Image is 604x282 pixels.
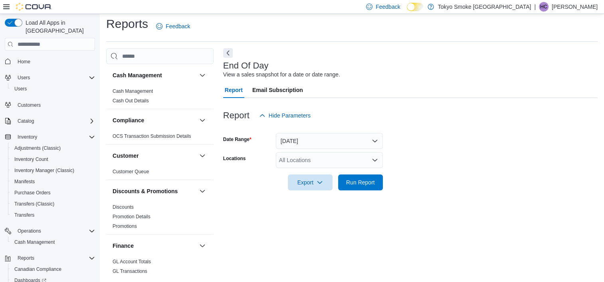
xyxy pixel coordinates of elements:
[11,188,54,198] a: Purchase Orders
[198,151,207,161] button: Customer
[106,167,214,180] div: Customer
[18,228,41,234] span: Operations
[223,48,233,58] button: Next
[18,59,30,65] span: Home
[166,22,190,30] span: Feedback
[113,187,196,195] button: Discounts & Promotions
[198,116,207,125] button: Compliance
[2,131,98,143] button: Inventory
[18,102,41,108] span: Customers
[11,210,95,220] span: Transfers
[14,190,51,196] span: Purchase Orders
[2,99,98,111] button: Customers
[223,136,252,143] label: Date Range
[8,198,98,210] button: Transfers (Classic)
[113,98,149,104] a: Cash Out Details
[223,155,246,162] label: Locations
[2,72,98,83] button: Users
[113,259,151,264] a: GL Account Totals
[8,165,98,176] button: Inventory Manager (Classic)
[18,74,30,81] span: Users
[11,264,95,274] span: Canadian Compliance
[539,2,549,12] div: Heather Chafe
[113,242,196,250] button: Finance
[113,152,139,160] h3: Customer
[225,82,243,98] span: Report
[14,116,95,126] span: Catalog
[346,178,375,186] span: Run Report
[106,257,214,279] div: Finance
[113,133,191,139] a: OCS Transaction Submission Details
[113,268,147,274] span: GL Transactions
[14,201,54,207] span: Transfers (Classic)
[11,237,58,247] a: Cash Management
[14,145,61,151] span: Adjustments (Classic)
[8,187,98,198] button: Purchase Orders
[11,166,77,175] a: Inventory Manager (Classic)
[11,199,95,209] span: Transfers (Classic)
[14,226,44,236] button: Operations
[198,70,207,80] button: Cash Management
[11,155,51,164] a: Inventory Count
[11,210,38,220] a: Transfers
[11,155,95,164] span: Inventory Count
[276,133,383,149] button: [DATE]
[14,100,44,110] a: Customers
[8,176,98,187] button: Manifests
[534,2,536,12] p: |
[11,166,95,175] span: Inventory Manager (Classic)
[2,225,98,237] button: Operations
[113,88,153,94] a: Cash Management
[223,111,250,120] h3: Report
[14,156,48,163] span: Inventory Count
[552,2,598,12] p: [PERSON_NAME]
[14,253,38,263] button: Reports
[11,237,95,247] span: Cash Management
[8,210,98,221] button: Transfers
[14,132,95,142] span: Inventory
[113,116,196,124] button: Compliance
[2,55,98,67] button: Home
[11,84,30,94] a: Users
[198,241,207,251] button: Finance
[8,83,98,94] button: Users
[113,133,191,139] span: OCS Transaction Submission Details
[113,204,134,210] a: Discounts
[14,178,35,185] span: Manifests
[11,143,95,153] span: Adjustments (Classic)
[113,71,162,79] h3: Cash Management
[11,84,95,94] span: Users
[14,167,74,174] span: Inventory Manager (Classic)
[14,266,61,272] span: Canadian Compliance
[14,212,34,218] span: Transfers
[113,204,134,210] span: Discounts
[438,2,531,12] p: Tokyo Smoke [GEOGRAPHIC_DATA]
[113,214,151,219] a: Promotion Details
[14,73,33,82] button: Users
[198,186,207,196] button: Discounts & Promotions
[252,82,303,98] span: Email Subscription
[14,239,55,245] span: Cash Management
[113,268,147,274] a: GL Transactions
[269,112,311,119] span: Hide Parameters
[293,174,328,190] span: Export
[14,86,27,92] span: Users
[16,3,52,11] img: Cova
[113,187,178,195] h3: Discounts & Promotions
[2,253,98,264] button: Reports
[288,174,333,190] button: Export
[22,19,95,35] span: Load All Apps in [GEOGRAPHIC_DATA]
[106,86,214,109] div: Cash Management
[407,11,407,12] span: Dark Mode
[11,177,38,186] a: Manifests
[113,169,149,174] a: Customer Queue
[11,143,64,153] a: Adjustments (Classic)
[376,3,400,11] span: Feedback
[8,264,98,275] button: Canadian Compliance
[153,18,193,34] a: Feedback
[18,118,34,124] span: Catalog
[18,255,34,261] span: Reports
